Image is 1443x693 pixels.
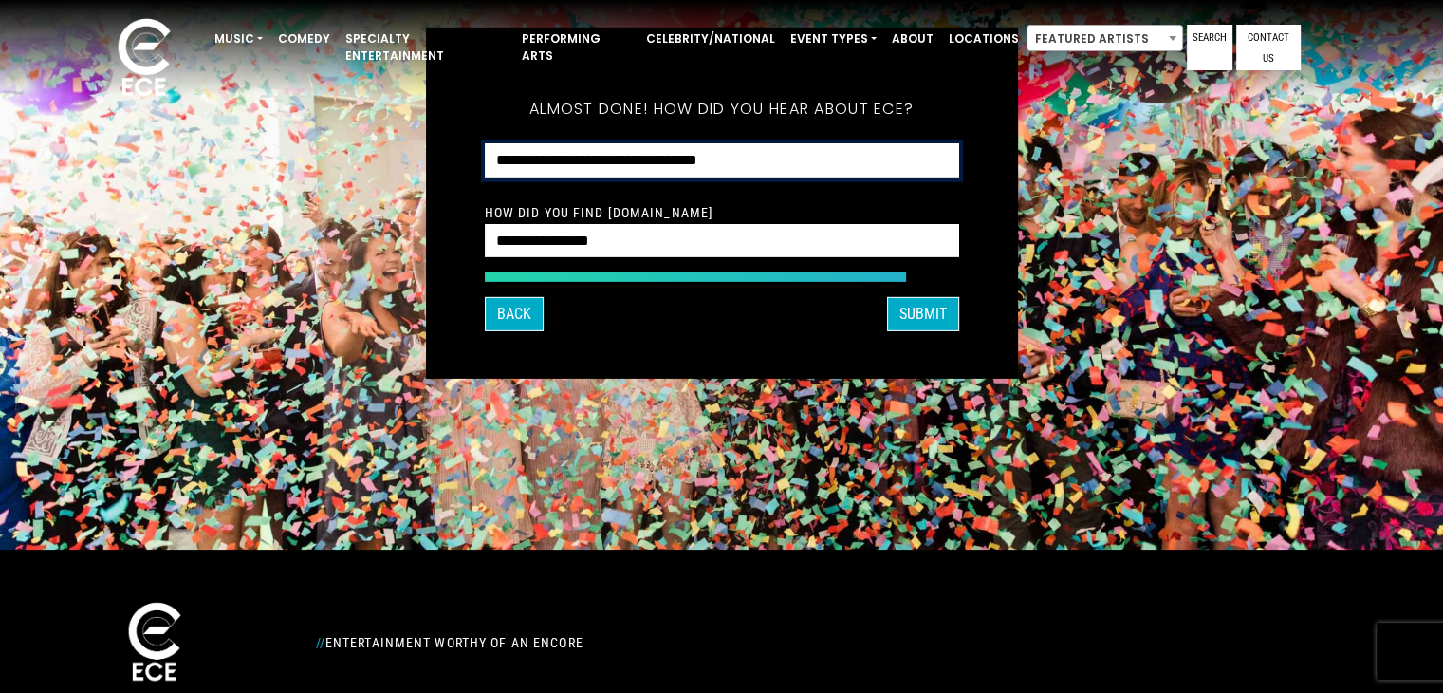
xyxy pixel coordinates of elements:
img: ece_new_logo_whitev2-1.png [107,597,202,689]
select: How did you hear about ECE [485,143,959,178]
a: About [884,23,941,55]
a: Contact Us [1236,25,1301,70]
button: SUBMIT [887,297,959,331]
a: Performing Arts [514,23,638,72]
a: Comedy [270,23,338,55]
a: Event Types [783,23,884,55]
img: ece_new_logo_whitev2-1.png [97,13,192,105]
div: Entertainment Worthy of an Encore [305,627,931,658]
a: Celebrity/National [638,23,783,55]
span: Featured Artists [1027,26,1182,52]
a: Search [1187,25,1232,70]
button: Back [485,297,544,331]
label: How Did You Find [DOMAIN_NAME] [485,204,714,221]
span: Featured Artists [1027,25,1183,51]
a: Locations [941,23,1027,55]
a: Specialty Entertainment [338,23,514,72]
span: // [316,635,325,650]
a: Music [207,23,270,55]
